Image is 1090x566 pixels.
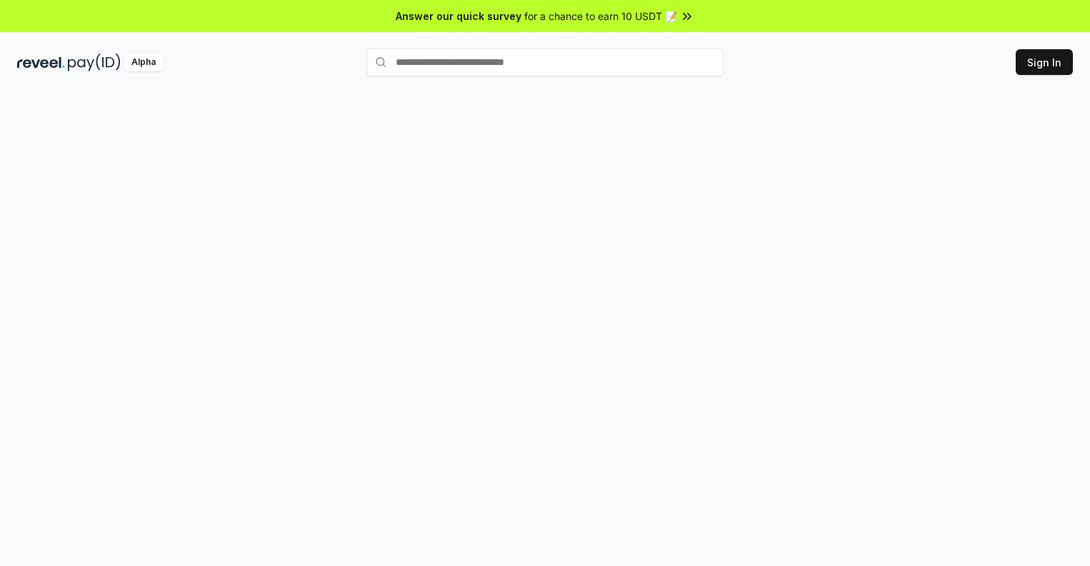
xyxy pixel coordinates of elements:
[68,54,121,71] img: pay_id
[524,9,677,24] span: for a chance to earn 10 USDT 📝
[396,9,521,24] span: Answer our quick survey
[124,54,164,71] div: Alpha
[1016,49,1073,75] button: Sign In
[17,54,65,71] img: reveel_dark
